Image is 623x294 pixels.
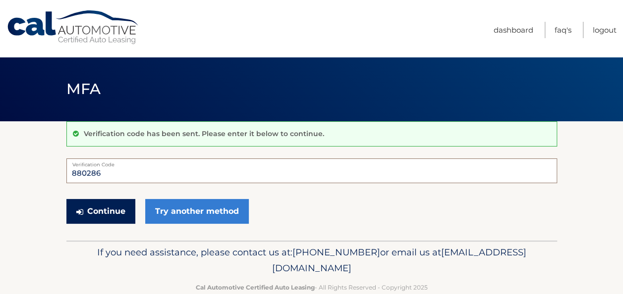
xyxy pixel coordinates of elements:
[66,158,557,183] input: Verification Code
[593,22,617,38] a: Logout
[6,10,140,45] a: Cal Automotive
[555,22,571,38] a: FAQ's
[272,246,526,274] span: [EMAIL_ADDRESS][DOMAIN_NAME]
[73,245,551,276] p: If you need assistance, please contact us at: or email us at
[196,284,315,291] strong: Cal Automotive Certified Auto Leasing
[66,158,557,166] label: Verification Code
[292,246,380,258] span: [PHONE_NUMBER]
[66,199,135,224] button: Continue
[73,282,551,293] p: - All Rights Reserved - Copyright 2025
[66,80,101,98] span: MFA
[84,129,324,138] p: Verification code has been sent. Please enter it below to continue.
[145,199,249,224] a: Try another method
[494,22,533,38] a: Dashboard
